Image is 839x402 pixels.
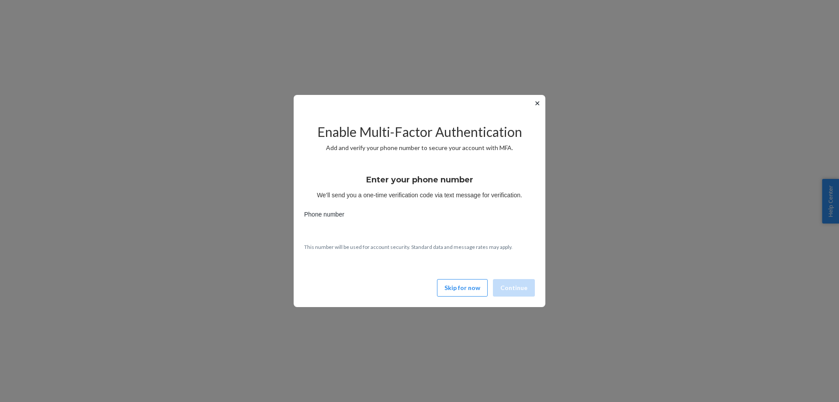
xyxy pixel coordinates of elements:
[533,98,542,109] button: ✕
[437,279,488,297] button: Skip for now
[304,243,535,251] p: This number will be used for account security. Standard data and message rates may apply.
[304,167,535,199] div: We’ll send you a one-time verification code via text message for verification.
[304,143,535,152] p: Add and verify your phone number to secure your account with MFA.
[304,125,535,139] h2: Enable Multi-Factor Authentication
[493,279,535,297] button: Continue
[366,174,473,185] h3: Enter your phone number
[304,210,344,222] span: Phone number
